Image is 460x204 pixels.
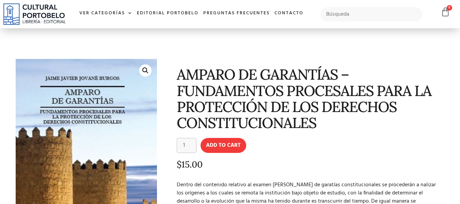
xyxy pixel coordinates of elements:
span: 0 [447,5,452,11]
a: Preguntas frecuentes [201,6,272,21]
a: Ver Categorías [77,6,134,21]
button: Add to cart [201,138,246,153]
a: 🔍 [139,64,152,77]
input: Product quantity [177,138,196,153]
span: $ [177,159,181,170]
a: 0 [441,7,450,17]
bdi: 15.00 [177,159,203,170]
h1: AMPARO DE GARANTÍAS – FUNDAMENTOS PROCESALES PARA LA PROTECCIÓN DE LOS DERECHOS CONSTITUCIONALES [177,66,443,131]
input: Búsqueda [320,7,423,21]
a: Editorial Portobelo [134,6,201,21]
a: Contacto [272,6,306,21]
